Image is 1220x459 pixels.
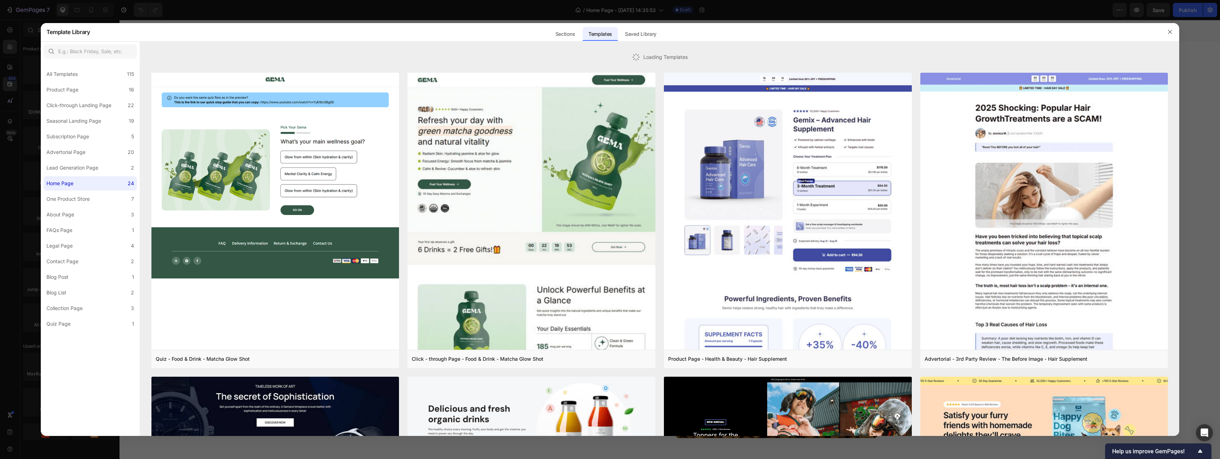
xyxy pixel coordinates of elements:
div: 19 [129,117,134,125]
div: 5 [131,132,134,141]
div: Lead Generation Page [46,164,98,172]
div: Open Intercom Messenger [1196,424,1213,441]
p: Through rigorous scientific studies and consultations with veterinarians, we have created a break... [568,150,757,201]
div: Advertorial Page [46,148,85,156]
div: FAQs Page [46,226,72,234]
span: Help us improve GemPages! [1112,448,1196,455]
div: One Product Store [46,195,90,203]
div: 1 [132,226,134,234]
div: Quiz - Food & Drink - Matcha Glow Shot [156,355,250,363]
span: Loading Templates [643,53,688,61]
div: Contact Page [46,257,78,266]
img: quiz-1.png [151,73,399,278]
p: Improve overall [MEDICAL_DATA] health for better nutrient absorption [568,69,757,143]
div: 24 [128,179,134,188]
div: Templates [583,27,618,41]
div: Product Page - Health & Beauty - Hair Supplement [668,355,787,363]
div: 2 [131,288,134,297]
button: Show survey - Help us improve GemPages! [1112,447,1204,455]
div: 1 [132,320,134,328]
div: Subscription Page [46,132,89,141]
div: Seasonal Landing Page [46,117,101,125]
div: Quiz Page [46,320,71,328]
div: 22 [128,101,134,110]
div: Home Page [46,179,73,188]
div: 3 [131,304,134,313]
p: [MEDICAL_DATA] nourish the beneficial gut bacteria, supporting digestive health [344,271,533,345]
div: About Page [46,210,74,219]
div: 115 [127,70,134,78]
div: Sections [550,27,581,41]
div: 4 [131,242,134,250]
input: E.g.: Black Friday, Sale, etc. [44,44,137,59]
p: Our dog food formula contains carefully selected [MEDICAL_DATA] that work in harmony with the gut... [344,352,533,395]
img: 495611768014373769-99d3349b-5f1a-4064-8218-37549b20c163.png [556,248,758,418]
div: Collection Page [46,304,83,313]
div: Blog Post [46,273,68,281]
div: 3 [131,210,134,219]
div: All Templates [46,70,78,78]
div: 2 [131,164,134,172]
div: 1 [132,273,134,281]
div: Product Page [46,85,78,94]
div: 2 [131,257,134,266]
h2: Template Library [46,23,90,41]
div: Click - through Page - Food & Drink - Matcha Glow Shot [412,355,543,363]
div: Legal Page [46,242,73,250]
button: Play [432,126,456,143]
div: 20 [128,148,134,156]
div: Click-through Landing Page [46,101,111,110]
div: Saved Library [619,27,662,41]
div: 16 [129,85,134,94]
div: Advertorial - 3rd Party Review - The Before Image - Hair Supplement [925,355,1087,363]
div: 7 [131,195,134,203]
div: Blog List [46,288,66,297]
